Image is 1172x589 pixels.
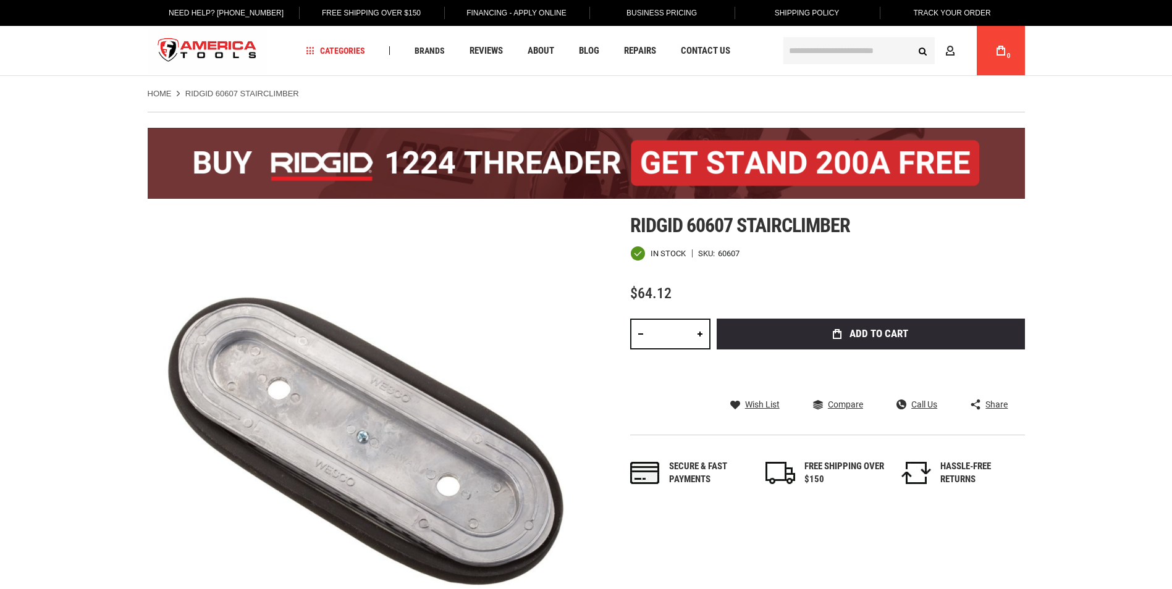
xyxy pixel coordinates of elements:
[630,214,851,237] span: Ridgid 60607 stairclimber
[470,46,503,56] span: Reviews
[464,43,508,59] a: Reviews
[718,249,740,257] div: 60607
[714,353,1027,389] iframe: Secure express checkout frame
[804,460,885,487] div: FREE SHIPPING OVER $150
[989,26,1013,75] a: 0
[630,462,660,484] img: payments
[300,43,371,59] a: Categories
[148,28,268,74] a: store logo
[681,46,730,56] span: Contact Us
[624,46,656,56] span: Repairs
[651,249,686,257] span: In stock
[415,46,445,55] span: Brands
[579,46,599,56] span: Blog
[669,460,749,487] div: Secure & fast payments
[630,285,672,302] span: $64.12
[1007,52,1011,59] span: 0
[698,249,718,257] strong: SKU
[901,462,931,484] img: returns
[148,128,1025,199] img: BOGO: Buy the RIDGID® 1224 Threader (26092), get the 92467 200A Stand FREE!
[630,246,686,261] div: Availability
[717,319,1025,349] button: Add to Cart
[813,399,863,410] a: Compare
[522,43,560,59] a: About
[185,89,299,98] strong: RIDGID 60607 STAIRCLIMBER
[573,43,605,59] a: Blog
[828,400,863,409] span: Compare
[148,28,268,74] img: America Tools
[849,328,908,339] span: Add to Cart
[985,400,1008,409] span: Share
[409,43,450,59] a: Brands
[911,400,937,409] span: Call Us
[528,46,554,56] span: About
[745,400,780,409] span: Wish List
[675,43,736,59] a: Contact Us
[896,399,937,410] a: Call Us
[940,460,1021,487] div: HASSLE-FREE RETURNS
[618,43,662,59] a: Repairs
[730,399,780,410] a: Wish List
[775,9,840,17] span: Shipping Policy
[765,462,795,484] img: shipping
[148,88,172,99] a: Home
[306,46,365,55] span: Categories
[911,39,935,62] button: Search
